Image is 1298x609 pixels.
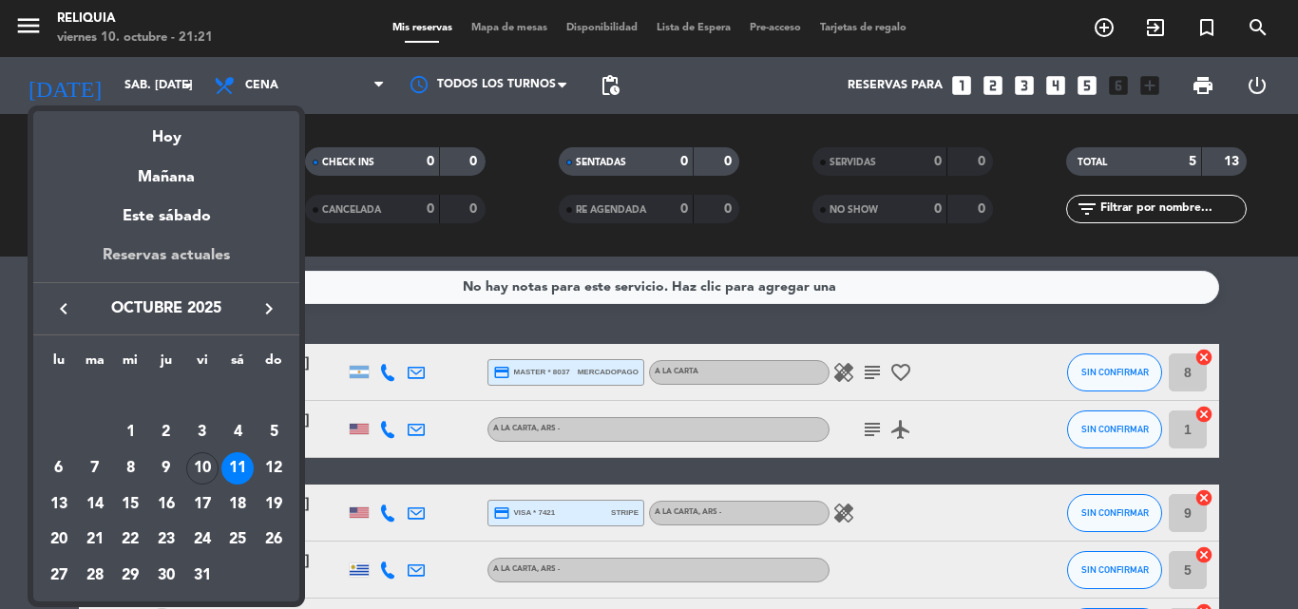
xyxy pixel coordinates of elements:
div: 20 [43,523,75,556]
div: 16 [150,488,182,521]
div: 19 [258,488,290,521]
div: 11 [221,452,254,485]
td: 7 de octubre de 2025 [77,450,113,486]
th: martes [77,350,113,379]
td: 23 de octubre de 2025 [148,523,184,559]
div: 10 [186,452,219,485]
td: 15 de octubre de 2025 [112,486,148,523]
td: 14 de octubre de 2025 [77,486,113,523]
td: 25 de octubre de 2025 [220,523,257,559]
td: 12 de octubre de 2025 [256,450,292,486]
div: 15 [114,488,146,521]
div: 25 [221,523,254,556]
div: 7 [79,452,111,485]
div: 27 [43,560,75,592]
div: 9 [150,452,182,485]
div: 14 [79,488,111,521]
td: 8 de octubre de 2025 [112,450,148,486]
i: keyboard_arrow_left [52,297,75,320]
i: keyboard_arrow_right [258,297,280,320]
div: 26 [258,523,290,556]
td: 20 de octubre de 2025 [41,523,77,559]
div: 22 [114,523,146,556]
td: 22 de octubre de 2025 [112,523,148,559]
td: 16 de octubre de 2025 [148,486,184,523]
div: 12 [258,452,290,485]
td: 11 de octubre de 2025 [220,450,257,486]
th: sábado [220,350,257,379]
div: 3 [186,416,219,448]
div: 4 [221,416,254,448]
div: Este sábado [33,190,299,243]
th: viernes [184,350,220,379]
td: 28 de octubre de 2025 [77,558,113,594]
div: 5 [258,416,290,448]
td: 18 de octubre de 2025 [220,486,257,523]
th: jueves [148,350,184,379]
td: 17 de octubre de 2025 [184,486,220,523]
td: 27 de octubre de 2025 [41,558,77,594]
th: lunes [41,350,77,379]
td: 3 de octubre de 2025 [184,415,220,451]
button: keyboard_arrow_left [47,296,81,321]
div: Hoy [33,111,299,150]
div: 21 [79,523,111,556]
div: 28 [79,560,111,592]
td: 5 de octubre de 2025 [256,415,292,451]
div: 6 [43,452,75,485]
div: 1 [114,416,146,448]
td: 2 de octubre de 2025 [148,415,184,451]
td: 24 de octubre de 2025 [184,523,220,559]
td: 21 de octubre de 2025 [77,523,113,559]
div: 30 [150,560,182,592]
td: 13 de octubre de 2025 [41,486,77,523]
div: 8 [114,452,146,485]
div: Reservas actuales [33,243,299,282]
td: 29 de octubre de 2025 [112,558,148,594]
div: 24 [186,523,219,556]
div: 18 [221,488,254,521]
td: OCT. [41,379,292,415]
div: 31 [186,560,219,592]
td: 4 de octubre de 2025 [220,415,257,451]
div: 23 [150,523,182,556]
td: 19 de octubre de 2025 [256,486,292,523]
td: 31 de octubre de 2025 [184,558,220,594]
td: 1 de octubre de 2025 [112,415,148,451]
th: domingo [256,350,292,379]
td: 6 de octubre de 2025 [41,450,77,486]
button: keyboard_arrow_right [252,296,286,321]
td: 9 de octubre de 2025 [148,450,184,486]
div: 2 [150,416,182,448]
div: 29 [114,560,146,592]
td: 26 de octubre de 2025 [256,523,292,559]
th: miércoles [112,350,148,379]
div: 13 [43,488,75,521]
span: octubre 2025 [81,296,252,321]
td: 10 de octubre de 2025 [184,450,220,486]
div: Mañana [33,151,299,190]
td: 30 de octubre de 2025 [148,558,184,594]
div: 17 [186,488,219,521]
